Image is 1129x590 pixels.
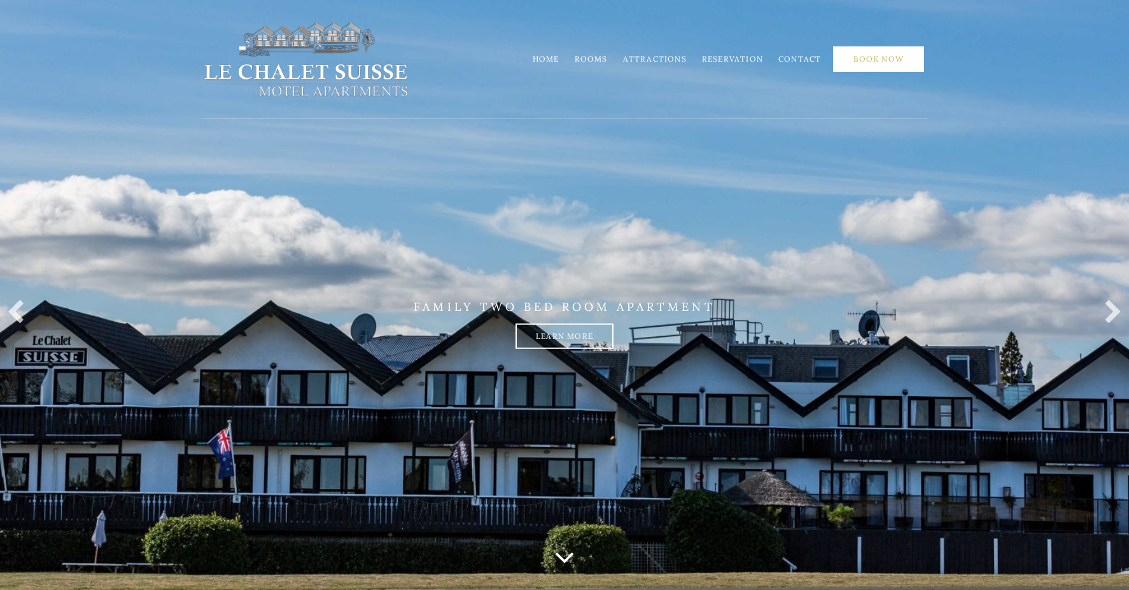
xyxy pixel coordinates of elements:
[533,54,559,64] a: Home
[833,46,924,72] a: Book Now
[515,324,614,349] a: Learn more
[575,54,608,64] a: Rooms
[202,300,927,314] p: FAMILY TWO BED ROOM APARTMENT
[702,54,763,64] a: Reservation
[778,54,821,64] a: Contact
[202,21,410,97] img: lechaletsuisse
[623,54,687,64] a: Attractions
